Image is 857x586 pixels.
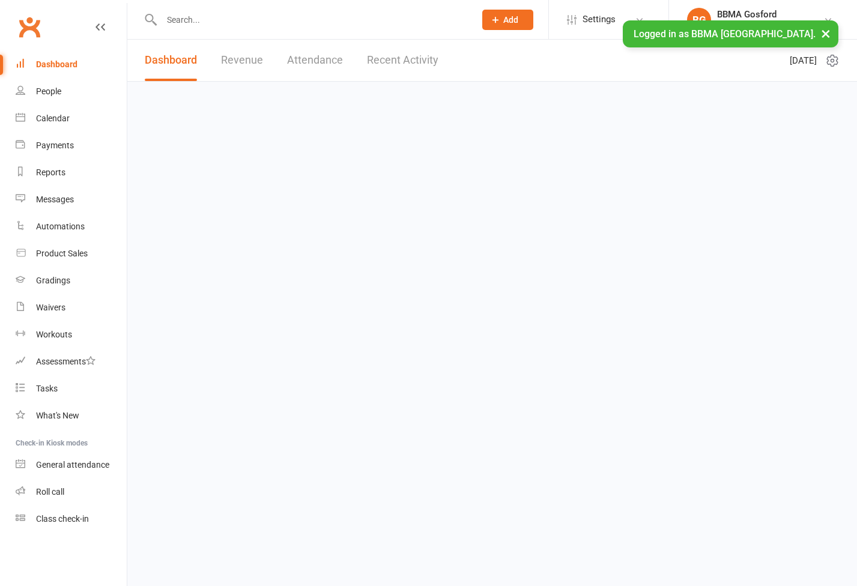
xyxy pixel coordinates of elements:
[145,40,197,81] a: Dashboard
[790,53,817,68] span: [DATE]
[717,9,823,20] div: BBMA Gosford
[16,51,127,78] a: Dashboard
[36,357,95,366] div: Assessments
[36,140,74,150] div: Payments
[36,487,64,497] div: Roll call
[16,348,127,375] a: Assessments
[482,10,533,30] button: Add
[36,514,89,524] div: Class check-in
[16,321,127,348] a: Workouts
[16,479,127,506] a: Roll call
[503,15,518,25] span: Add
[16,105,127,132] a: Calendar
[36,222,85,231] div: Automations
[14,12,44,42] a: Clubworx
[36,411,79,420] div: What's New
[16,78,127,105] a: People
[36,168,65,177] div: Reports
[16,506,127,533] a: Class kiosk mode
[583,6,616,33] span: Settings
[16,213,127,240] a: Automations
[16,159,127,186] a: Reports
[36,303,65,312] div: Waivers
[634,28,816,40] span: Logged in as BBMA [GEOGRAPHIC_DATA].
[36,86,61,96] div: People
[36,249,88,258] div: Product Sales
[36,276,70,285] div: Gradings
[16,267,127,294] a: Gradings
[815,20,837,46] button: ×
[36,195,74,204] div: Messages
[36,460,109,470] div: General attendance
[36,330,72,339] div: Workouts
[158,11,467,28] input: Search...
[36,384,58,393] div: Tasks
[16,186,127,213] a: Messages
[367,40,438,81] a: Recent Activity
[221,40,263,81] a: Revenue
[16,402,127,429] a: What's New
[16,452,127,479] a: General attendance kiosk mode
[16,294,127,321] a: Waivers
[36,59,77,69] div: Dashboard
[36,113,70,123] div: Calendar
[16,240,127,267] a: Product Sales
[687,8,711,32] div: BG
[16,375,127,402] a: Tasks
[287,40,343,81] a: Attendance
[16,132,127,159] a: Payments
[717,20,823,31] div: BBMA [GEOGRAPHIC_DATA]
